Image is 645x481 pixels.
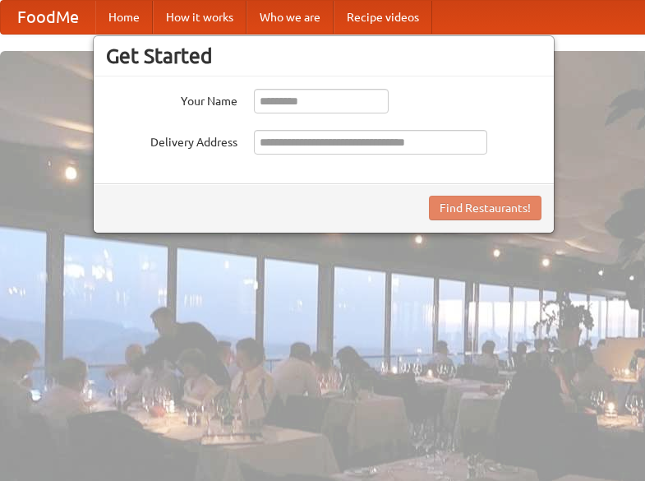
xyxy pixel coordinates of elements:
[429,196,541,220] button: Find Restaurants!
[106,89,237,109] label: Your Name
[153,1,246,34] a: How it works
[1,1,95,34] a: FoodMe
[246,1,334,34] a: Who we are
[95,1,153,34] a: Home
[106,130,237,150] label: Delivery Address
[334,1,432,34] a: Recipe videos
[106,44,541,68] h3: Get Started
